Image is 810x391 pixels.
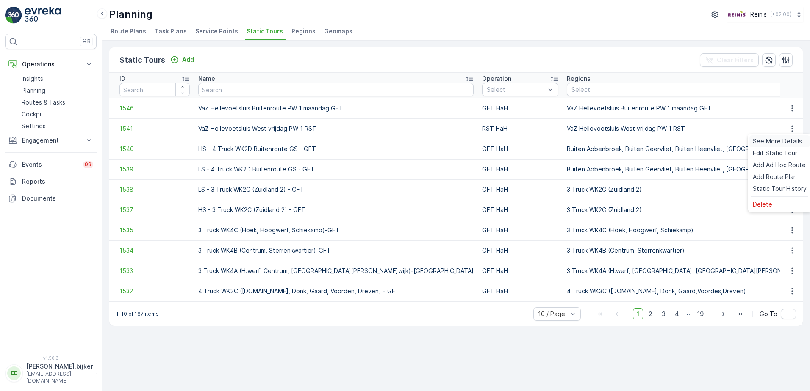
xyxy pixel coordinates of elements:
[22,122,46,130] p: Settings
[482,185,558,194] p: GFT HaH
[693,308,707,319] span: 19
[198,104,474,113] p: VaZ Hellevoetsluis Buitenroute PW 1 maandag GFT
[182,55,194,64] p: Add
[119,267,190,275] a: 1533
[749,135,810,147] a: See More Details
[26,362,93,371] p: [PERSON_NAME].bijker
[324,27,352,36] span: Geomaps
[760,310,777,318] span: Go To
[18,108,97,120] a: Cockpit
[5,355,97,361] span: v 1.50.3
[482,226,558,234] p: GFT HaH
[198,246,474,255] p: 3 Truck WK4B (Centrum, Sterrenkwartier)-GFT
[727,10,747,19] img: Reinis-Logo-Vrijstaand_Tekengebied-1-copy2_aBO4n7j.png
[167,55,197,65] button: Add
[198,165,474,173] p: LS - 4 Truck WK2D Buitenroute GS - GFT
[687,308,692,319] p: ...
[753,184,807,193] span: Static Tour History
[753,149,797,157] span: Edit Static Tour
[198,74,215,83] p: Name
[119,104,190,113] a: 1546
[198,145,474,153] p: HS - 4 Truck WK2D Buitenroute GS - GFT
[753,173,797,181] span: Add Route Plan
[109,8,153,21] p: Planning
[198,185,474,194] p: LS - 3 Truck WK2C (Zuidland 2) - GFT
[119,83,190,96] input: Search
[750,10,767,19] p: Reinis
[291,27,316,36] span: Regions
[482,104,558,113] p: GFT HaH
[119,185,190,194] a: 1538
[753,161,806,169] span: Add Ad Hoc Route
[198,206,474,214] p: HS - 3 Truck WK2C (Zuidland 2) - GFT
[198,124,474,133] p: VaZ Hellevoetsluis West vrijdag PW 1 RST
[482,165,558,173] p: GFT HaH
[658,308,669,319] span: 3
[22,60,80,69] p: Operations
[753,137,802,146] span: See More Details
[770,11,791,18] p: ( +02:00 )
[749,171,810,183] a: Add Route Plan
[7,366,21,380] div: EE
[5,362,97,384] button: EE[PERSON_NAME].bijker[EMAIL_ADDRESS][DOMAIN_NAME]
[482,124,558,133] p: RST HaH
[5,156,97,173] a: Events99
[645,308,656,319] span: 2
[119,246,190,255] a: 1534
[116,311,159,317] p: 1-10 of 187 items
[18,73,97,85] a: Insights
[198,267,474,275] p: 3 Truck WK4A (H.werf, Centrum, [GEOGRAPHIC_DATA][PERSON_NAME]wijk)-[GEOGRAPHIC_DATA]
[5,132,97,149] button: Engagement
[567,74,591,83] p: Regions
[22,136,80,145] p: Engagement
[119,206,190,214] span: 1537
[119,165,190,173] a: 1539
[195,27,238,36] span: Service Points
[482,145,558,153] p: GFT HaH
[727,7,803,22] button: Reinis(+02:00)
[482,246,558,255] p: GFT HaH
[700,53,759,67] button: Clear Filters
[18,85,97,96] a: Planning
[119,226,190,234] a: 1535
[22,98,65,107] p: Routes & Tasks
[119,287,190,295] a: 1532
[482,74,511,83] p: Operation
[198,83,474,96] input: Search
[22,194,93,203] p: Documents
[5,173,97,190] a: Reports
[487,85,545,94] p: Select
[749,147,810,159] a: Edit Static Tour
[26,371,93,384] p: [EMAIL_ADDRESS][DOMAIN_NAME]
[22,86,45,95] p: Planning
[18,96,97,108] a: Routes & Tasks
[22,110,44,118] p: Cockpit
[5,190,97,207] a: Documents
[119,145,190,153] a: 1540
[22,160,78,169] p: Events
[155,27,187,36] span: Task Plans
[119,74,125,83] p: ID
[119,54,165,66] p: Static Tours
[198,287,474,295] p: 4 Truck WK3C ([DOMAIN_NAME], Donk, Gaard, Voorden, Dreven) - GFT
[111,27,146,36] span: Route Plans
[82,38,91,45] p: ⌘B
[22,177,93,186] p: Reports
[198,226,474,234] p: 3 Truck WK4C (Hoek, Hoogwerf, Schiekamp)-GFT
[482,267,558,275] p: GFT HaH
[247,27,283,36] span: Static Tours
[749,159,810,171] a: Add Ad Hoc Route
[482,206,558,214] p: GFT HaH
[633,308,643,319] span: 1
[85,161,92,168] p: 99
[119,124,190,133] a: 1541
